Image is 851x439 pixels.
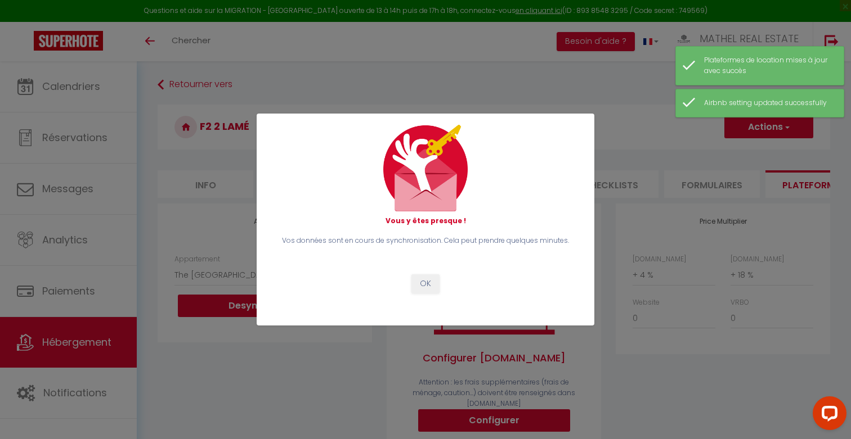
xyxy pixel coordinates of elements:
[704,55,832,76] div: Plateformes de location mises à jour avec succès
[386,216,466,225] strong: Vous y êtes presque !
[279,236,572,246] p: Vos données sont en cours de synchronisation. Cela peut prendre quelques minutes.
[383,125,468,211] img: mail
[804,392,851,439] iframe: LiveChat chat widget
[704,98,832,108] div: Airbnb setting updated successfully
[411,274,440,293] button: OK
